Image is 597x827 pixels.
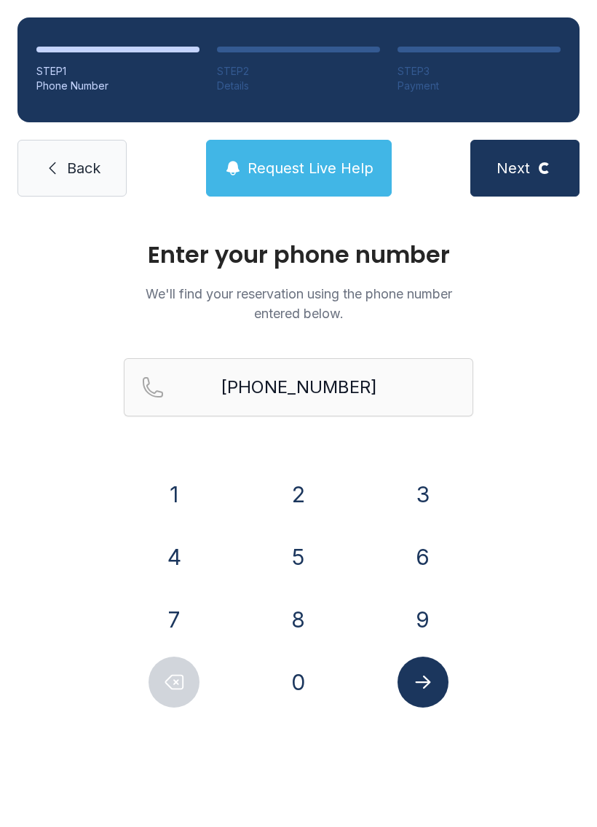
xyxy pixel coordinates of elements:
[149,469,199,520] button: 1
[149,531,199,582] button: 4
[36,79,199,93] div: Phone Number
[398,594,448,645] button: 9
[124,243,473,266] h1: Enter your phone number
[217,79,380,93] div: Details
[124,284,473,323] p: We'll find your reservation using the phone number entered below.
[398,469,448,520] button: 3
[217,64,380,79] div: STEP 2
[273,657,324,708] button: 0
[273,531,324,582] button: 5
[248,158,373,178] span: Request Live Help
[398,657,448,708] button: Submit lookup form
[149,594,199,645] button: 7
[36,64,199,79] div: STEP 1
[273,594,324,645] button: 8
[67,158,100,178] span: Back
[149,657,199,708] button: Delete number
[124,358,473,416] input: Reservation phone number
[398,79,561,93] div: Payment
[398,64,561,79] div: STEP 3
[398,531,448,582] button: 6
[273,469,324,520] button: 2
[497,158,530,178] span: Next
